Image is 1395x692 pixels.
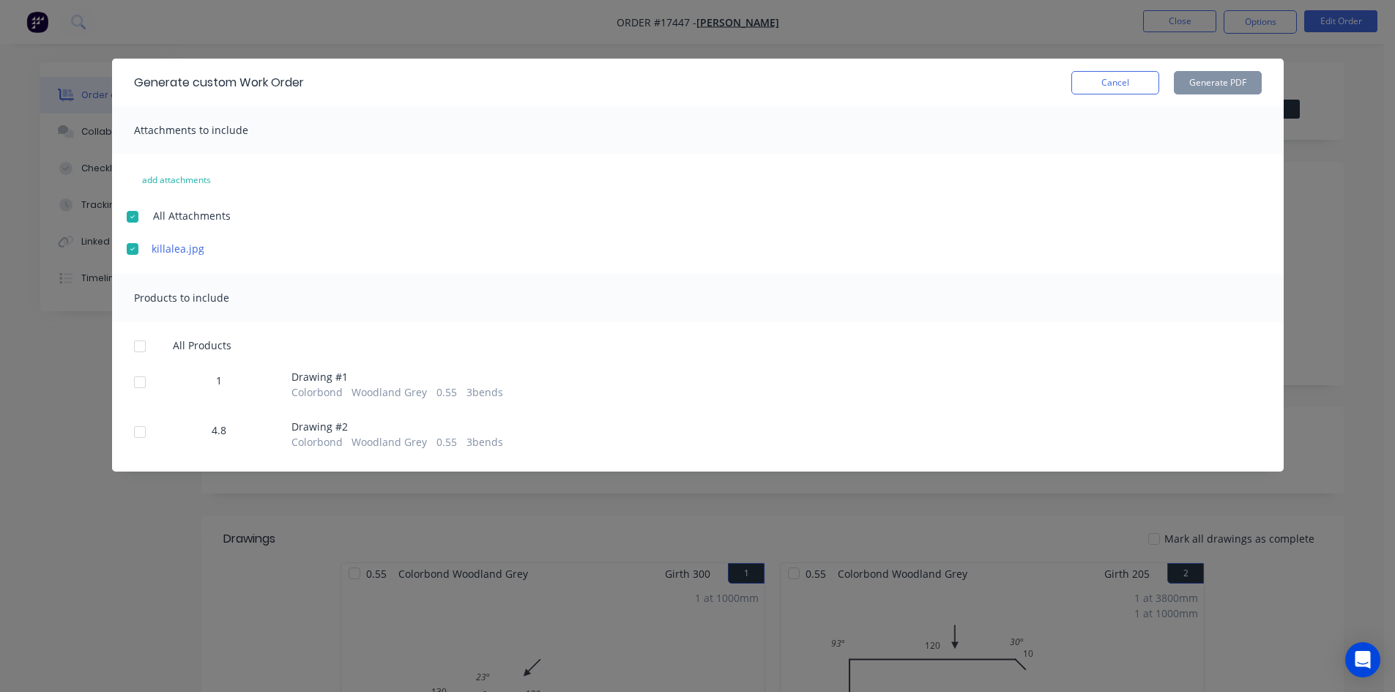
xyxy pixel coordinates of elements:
[212,423,226,438] span: 4.8
[466,434,503,450] span: 3 bends
[127,168,226,192] button: add attachments
[351,434,427,450] span: Woodland Grey
[291,419,503,434] span: Drawing # 2
[134,291,229,305] span: Products to include
[436,384,457,400] span: 0.55
[466,384,503,400] span: 3 bends
[153,208,231,223] span: All Attachments
[152,241,408,256] a: killalea.jpg
[173,338,241,353] span: All Products
[216,373,222,388] span: 1
[1345,642,1380,677] div: Open Intercom Messenger
[291,369,503,384] span: Drawing # 1
[351,384,427,400] span: Woodland Grey
[1174,71,1262,94] button: Generate PDF
[1071,71,1159,94] button: Cancel
[291,384,343,400] span: Colorbond
[436,434,457,450] span: 0.55
[291,434,343,450] span: Colorbond
[134,123,248,137] span: Attachments to include
[134,74,304,92] div: Generate custom Work Order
